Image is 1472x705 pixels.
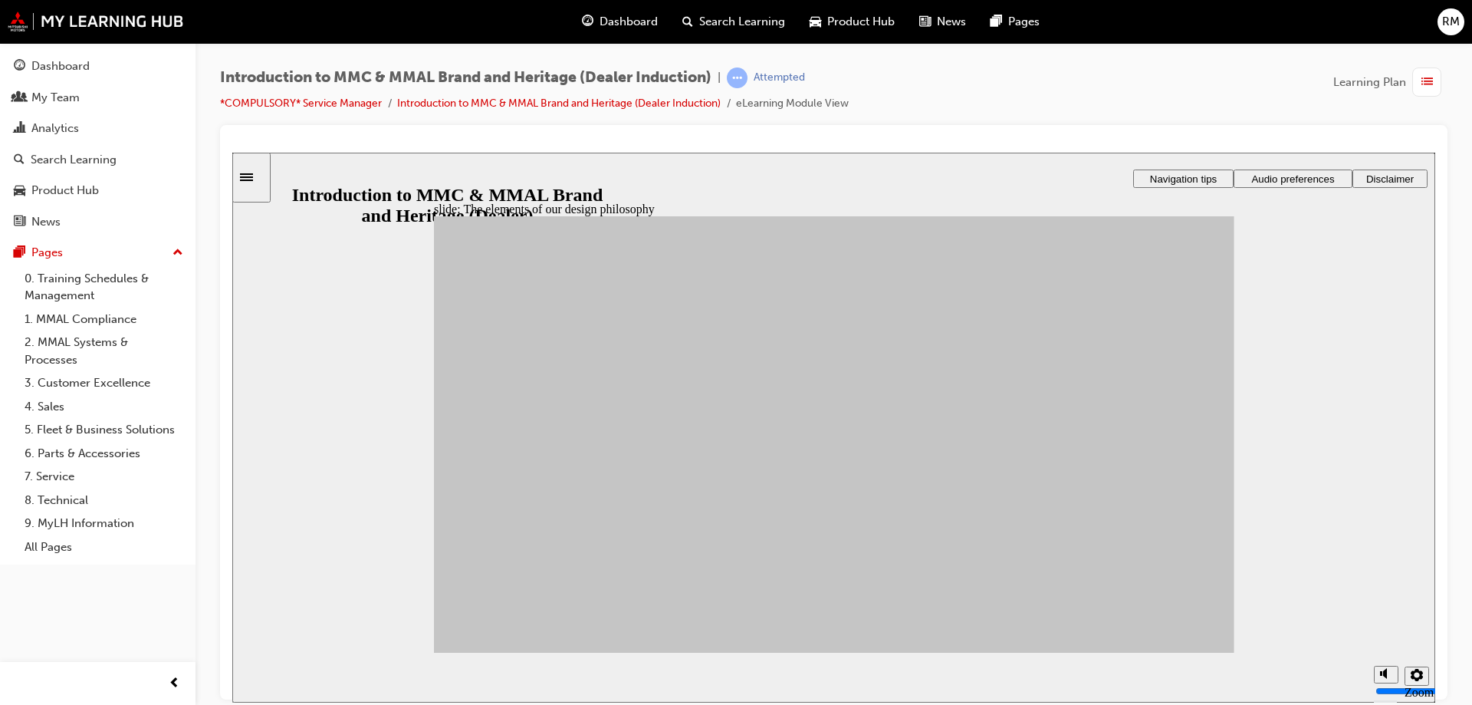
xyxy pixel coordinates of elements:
div: My Team [31,89,80,107]
span: Navigation tips [918,21,984,32]
span: Dashboard [600,13,658,31]
span: guage-icon [582,12,593,31]
button: Pages [6,239,189,267]
span: prev-icon [169,674,180,693]
a: 3. Customer Excellence [18,371,189,395]
span: up-icon [172,243,183,263]
a: 1. MMAL Compliance [18,308,189,331]
button: Mute (Ctrl+Alt+M) [1142,513,1166,531]
a: car-iconProduct Hub [797,6,907,38]
span: Introduction to MMC & MMAL Brand and Heritage (Dealer Induction) [220,69,711,87]
a: News [6,208,189,236]
span: Learning Plan [1333,74,1406,91]
a: guage-iconDashboard [570,6,670,38]
a: 7. Service [18,465,189,489]
a: 4. Sales [18,395,189,419]
span: search-icon [682,12,693,31]
a: news-iconNews [907,6,978,38]
button: Learning Plan [1333,68,1447,97]
button: Navigation tips [901,17,1001,35]
img: mmal [8,12,184,31]
button: Disclaimer [1120,17,1195,35]
input: volume [1143,532,1242,545]
span: car-icon [14,184,25,198]
button: RM [1437,8,1464,35]
span: pages-icon [991,12,1002,31]
div: Dashboard [31,58,90,75]
span: News [937,13,966,31]
span: Pages [1008,13,1040,31]
span: Search Learning [699,13,785,31]
a: Dashboard [6,52,189,81]
a: 5. Fleet & Business Solutions [18,418,189,442]
li: eLearning Module View [736,95,849,113]
a: 0. Training Schedules & Management [18,267,189,308]
div: misc controls [1134,500,1195,550]
a: search-iconSearch Learning [670,6,797,38]
a: 8. Technical [18,489,189,512]
span: Product Hub [827,13,895,31]
a: *COMPULSORY* Service Manager [220,97,382,110]
div: Analytics [31,120,79,137]
div: Product Hub [31,182,99,199]
div: Search Learning [31,151,117,169]
span: learningRecordVerb_ATTEMPT-icon [727,68,747,88]
button: Settings [1172,514,1197,533]
a: Introduction to MMC & MMAL Brand and Heritage (Dealer Induction) [397,97,721,110]
span: pages-icon [14,246,25,260]
a: All Pages [18,535,189,559]
a: 2. MMAL Systems & Processes [18,331,189,371]
button: Audio preferences [1001,17,1120,35]
button: DashboardMy TeamAnalyticsSearch LearningProduct HubNews [6,49,189,239]
span: news-icon [919,12,931,31]
a: Search Learning [6,146,189,174]
a: pages-iconPages [978,6,1052,38]
div: Attempted [754,71,805,85]
span: RM [1442,13,1460,31]
span: search-icon [14,153,25,167]
span: | [718,69,721,87]
span: car-icon [810,12,821,31]
a: 9. MyLH Information [18,512,189,535]
span: people-icon [14,91,25,105]
span: guage-icon [14,60,25,74]
span: Disclaimer [1134,21,1181,32]
a: My Team [6,84,189,112]
div: Pages [31,244,63,262]
div: News [31,213,61,231]
span: list-icon [1421,73,1433,92]
span: Audio preferences [1019,21,1102,32]
a: Analytics [6,114,189,143]
a: Product Hub [6,176,189,205]
label: Zoom to fit [1172,533,1201,574]
span: chart-icon [14,122,25,136]
span: news-icon [14,216,25,229]
a: 6. Parts & Accessories [18,442,189,466]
